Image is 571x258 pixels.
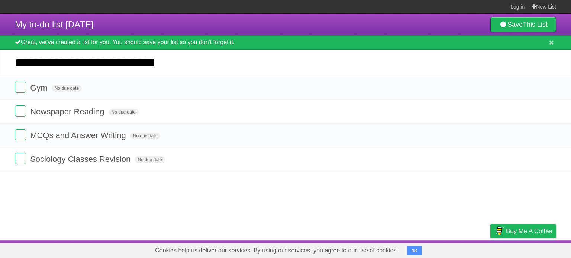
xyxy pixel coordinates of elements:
[391,242,407,256] a: About
[30,107,106,116] span: Newspaper Reading
[15,153,26,164] label: Done
[15,19,94,29] span: My to-do list [DATE]
[30,154,132,164] span: Sociology Classes Revision
[506,225,552,238] span: Buy me a coffee
[490,224,556,238] a: Buy me a coffee
[130,133,160,139] span: No due date
[30,131,128,140] span: MCQs and Answer Writing
[135,156,165,163] span: No due date
[509,242,556,256] a: Suggest a feature
[494,225,504,237] img: Buy me a coffee
[481,242,500,256] a: Privacy
[407,246,422,255] button: OK
[30,83,49,92] span: Gym
[523,21,548,28] b: This List
[52,85,82,92] span: No due date
[490,17,556,32] a: SaveThis List
[15,105,26,117] label: Done
[15,129,26,140] label: Done
[148,243,406,258] span: Cookies help us deliver our services. By using our services, you agree to our use of cookies.
[15,82,26,93] label: Done
[416,242,446,256] a: Developers
[455,242,472,256] a: Terms
[109,109,139,115] span: No due date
